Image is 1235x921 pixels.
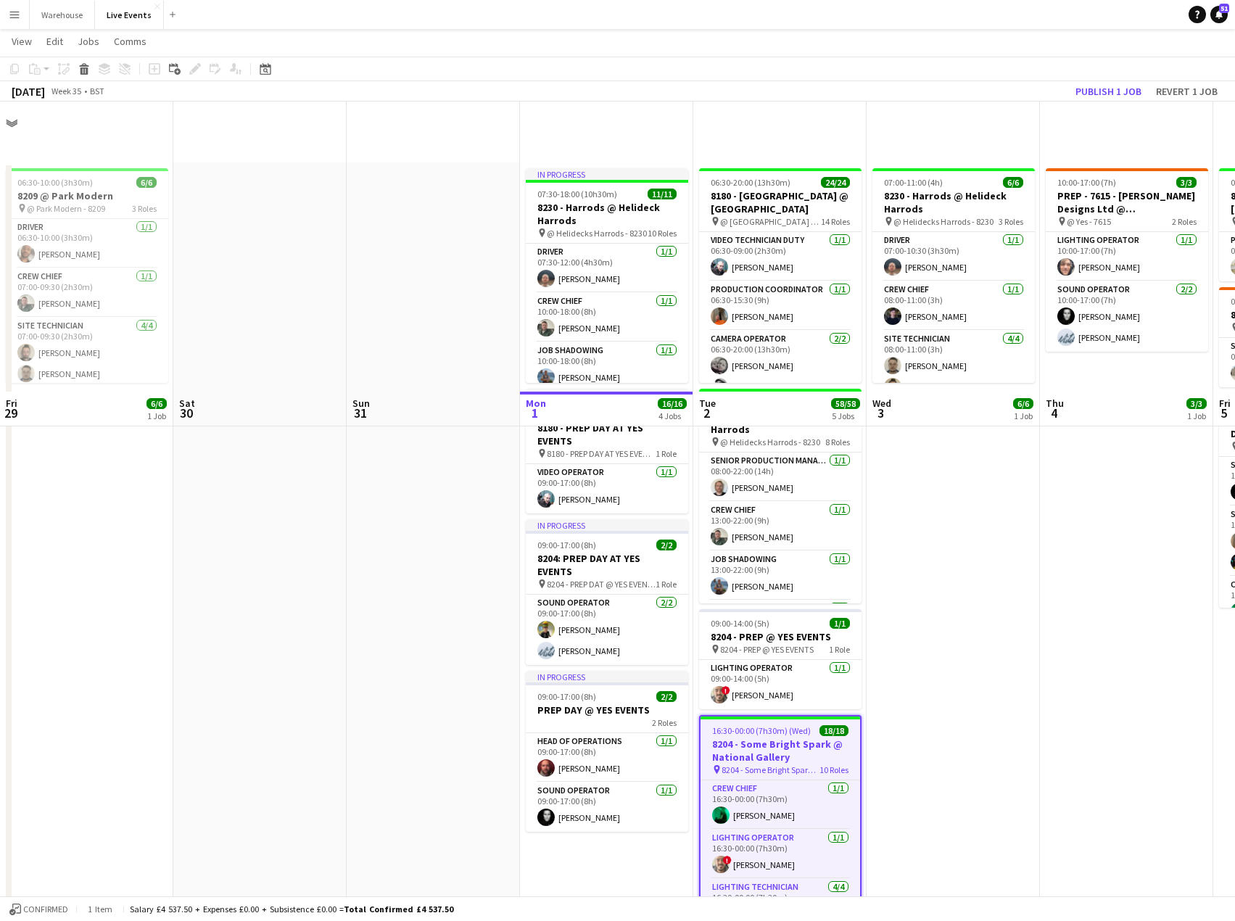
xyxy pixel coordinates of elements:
[884,177,943,188] span: 07:00-11:00 (4h)
[83,904,117,914] span: 1 item
[526,519,688,665] app-job-card: In progress09:00-17:00 (8h)2/28204: PREP DAY AT YES EVENTS 8204 - PREP DAT @ YES EVENTS1 RoleSoun...
[179,397,195,410] span: Sat
[652,717,677,728] span: 2 Roles
[4,405,17,421] span: 29
[108,32,152,51] a: Comms
[1150,82,1223,101] button: Revert 1 job
[6,318,168,430] app-card-role: Site Technician4/407:00-09:30 (2h30m)[PERSON_NAME][PERSON_NAME]
[344,904,453,914] span: Total Confirmed £4 537.50
[130,904,453,914] div: Salary £4 537.50 + Expenses £0.00 + Subsistence £0.00 =
[352,397,370,410] span: Sun
[699,331,862,401] app-card-role: Camera Operator2/206:30-20:00 (13h30m)[PERSON_NAME][PERSON_NAME]
[648,189,677,199] span: 11/11
[1219,4,1229,13] span: 51
[526,244,688,293] app-card-role: Driver1/107:30-12:00 (4h30m)[PERSON_NAME]
[1003,177,1023,188] span: 6/6
[658,410,686,421] div: 4 Jobs
[872,168,1035,383] app-job-card: 07:00-11:00 (4h)6/68230 - Harrods @ Helideck Harrods @ Helidecks Harrods - 82303 RolesDriver1/107...
[526,342,688,392] app-card-role: Job Shadowing1/110:00-18:00 (8h)[PERSON_NAME]
[872,232,1035,281] app-card-role: Driver1/107:00-10:30 (3h30m)[PERSON_NAME]
[7,901,70,917] button: Confirmed
[699,660,862,709] app-card-role: Lighting Operator1/109:00-14:00 (5h)![PERSON_NAME]
[656,691,677,702] span: 2/2
[177,405,195,421] span: 30
[6,168,168,383] app-job-card: 06:30-10:00 (3h30m)6/68209 @ Park Modern @ Park Modern - 82093 RolesDriver1/106:30-10:00 (3h30m)[...
[537,540,596,550] span: 09:00-17:00 (8h)
[697,405,716,421] span: 2
[1014,410,1033,421] div: 1 Job
[699,389,862,603] div: 08:00-22:00 (14h)8/88230 - Harrods @ Helideck Harrods @ Helidecks Harrods - 82308 RolesSenior Pro...
[95,1,164,29] button: Live Events
[537,189,617,199] span: 07:30-18:00 (10h30m)
[1176,177,1197,188] span: 3/3
[722,686,730,695] span: !
[547,228,647,239] span: @ Helidecks Harrods - 8230
[114,35,146,48] span: Comms
[526,168,688,383] app-job-card: In progress07:30-18:00 (10h30m)11/118230 - Harrods @ Helideck Harrods @ Helidecks Harrods - 82301...
[872,189,1035,215] h3: 8230 - Harrods @ Helideck Harrods
[699,630,862,643] h3: 8204 - PREP @ YES EVENTS
[526,519,688,531] div: In progress
[547,579,656,590] span: 8204 - PREP DAT @ YES EVENTS
[699,168,862,383] app-job-card: 06:30-20:00 (13h30m)24/248180 - [GEOGRAPHIC_DATA] @ [GEOGRAPHIC_DATA] @ [GEOGRAPHIC_DATA] - 81801...
[526,703,688,716] h3: PREP DAY @ YES EVENTS
[1172,216,1197,227] span: 2 Roles
[699,397,716,410] span: Tue
[6,268,168,318] app-card-role: Crew Chief1/107:00-09:30 (2h30m)[PERSON_NAME]
[723,856,732,864] span: !
[526,671,688,832] app-job-card: In progress09:00-17:00 (8h)2/2PREP DAY @ YES EVENTS2 RolesHead of Operations1/109:00-17:00 (8h)[P...
[23,904,68,914] span: Confirmed
[701,830,860,879] app-card-role: Lighting Operator1/116:30-00:00 (7h30m)![PERSON_NAME]
[712,725,811,736] span: 16:30-00:00 (7h30m) (Wed)
[1057,177,1116,188] span: 10:00-17:00 (7h)
[1187,410,1206,421] div: 1 Job
[699,232,862,281] app-card-role: Video Technician Duty1/106:30-09:00 (2h30m)[PERSON_NAME]
[27,203,105,214] span: @ Park Modern - 8209
[701,780,860,830] app-card-role: Crew Chief1/116:30-00:00 (7h30m)[PERSON_NAME]
[893,216,994,227] span: @ Helidecks Harrods - 8230
[872,331,1035,443] app-card-role: Site Technician4/408:00-11:00 (3h)[PERSON_NAME][PERSON_NAME]
[30,1,95,29] button: Warehouse
[12,35,32,48] span: View
[1210,6,1228,23] a: 51
[132,203,157,214] span: 3 Roles
[526,389,688,513] app-job-card: In progress09:00-17:00 (8h)1/18180 - PREP DAY AT YES EVENTS 8180 - PREP DAY AT YES EVENTS1 RoleVi...
[547,448,656,459] span: 8180 - PREP DAY AT YES EVENTS
[41,32,69,51] a: Edit
[1046,232,1208,281] app-card-role: Lighting Operator1/110:00-17:00 (7h)[PERSON_NAME]
[136,177,157,188] span: 6/6
[699,189,862,215] h3: 8180 - [GEOGRAPHIC_DATA] @ [GEOGRAPHIC_DATA]
[526,397,546,410] span: Mon
[524,405,546,421] span: 1
[872,397,891,410] span: Wed
[1013,398,1033,409] span: 6/6
[819,725,848,736] span: 18/18
[720,216,821,227] span: @ [GEOGRAPHIC_DATA] - 8180
[1046,281,1208,352] app-card-role: Sound Operator2/210:00-17:00 (7h)[PERSON_NAME][PERSON_NAME]
[701,738,860,764] h3: 8204 - Some Bright Spark @ National Gallery
[526,552,688,578] h3: 8204: PREP DAY AT YES EVENTS
[831,398,860,409] span: 58/58
[6,219,168,268] app-card-role: Driver1/106:30-10:00 (3h30m)[PERSON_NAME]
[526,464,688,513] app-card-role: Video Operator1/109:00-17:00 (8h)[PERSON_NAME]
[350,405,370,421] span: 31
[526,595,688,665] app-card-role: Sound Operator2/209:00-17:00 (8h)[PERSON_NAME][PERSON_NAME]
[699,281,862,331] app-card-role: Production Coordinator1/106:30-15:30 (9h)[PERSON_NAME]
[1046,189,1208,215] h3: PREP - 7615 - [PERSON_NAME] Designs Ltd @ [GEOGRAPHIC_DATA]
[526,421,688,447] h3: 8180 - PREP DAY AT YES EVENTS
[699,609,862,709] app-job-card: 09:00-14:00 (5h)1/18204 - PREP @ YES EVENTS 8204 - PREP @ YES EVENTS1 RoleLighting Operator1/109:...
[90,86,104,96] div: BST
[656,579,677,590] span: 1 Role
[1046,397,1064,410] span: Thu
[722,764,819,775] span: 8204 - Some Bright Spark @ National Gallery
[526,201,688,227] h3: 8230 - Harrods @ Helideck Harrods
[537,691,596,702] span: 09:00-17:00 (8h)
[720,644,814,655] span: 8204 - PREP @ YES EVENTS
[526,168,688,180] div: In progress
[819,764,848,775] span: 10 Roles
